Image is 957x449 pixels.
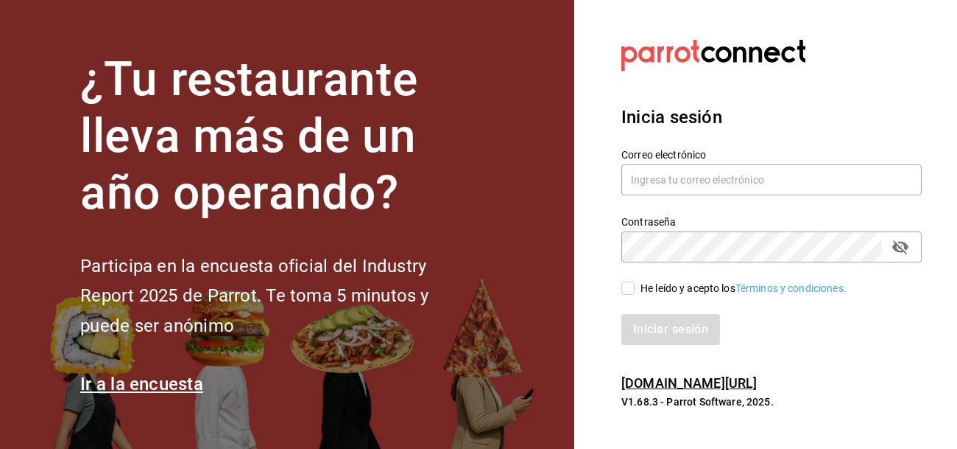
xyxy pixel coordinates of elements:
[80,251,478,341] h2: Participa en la encuesta oficial del Industry Report 2025 de Parrot. Te toma 5 minutos y puede se...
[621,217,922,227] label: Contraseña
[80,52,478,221] h1: ¿Tu restaurante lleva más de un año operando?
[735,282,847,294] a: Términos y condiciones.
[621,164,922,195] input: Ingresa tu correo electrónico
[621,375,757,391] a: [DOMAIN_NAME][URL]
[621,394,922,409] p: V1.68.3 - Parrot Software, 2025.
[80,374,203,394] a: Ir a la encuesta
[621,104,922,130] h3: Inicia sesión
[621,150,922,160] label: Correo electrónico
[640,281,847,296] div: He leído y acepto los
[888,234,913,260] button: passwordField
